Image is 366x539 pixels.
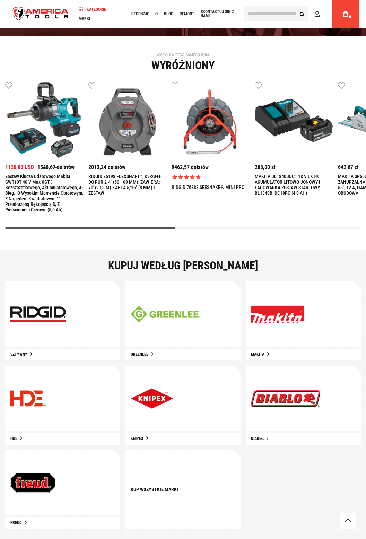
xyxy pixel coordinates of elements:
img: Odkryj nasze nowe produkty [251,305,304,323]
a: Greenlee [125,349,241,360]
a: Zestaw klucza udarowego Makita GWT10T 40 V max XGT® bezszczotkowego, akumulatorowego, 4-bieg., o ... [5,81,83,161]
img: Odkryj nasze nowe produkty [10,390,46,407]
a: Blog [161,9,176,19]
a: Remont [176,9,198,19]
span: Rated 5.0 out of 5 stars 1 reviews [172,174,250,180]
font: Makita [251,352,264,357]
font: Konto [322,11,339,17]
font: MAKITA BL1840BDC1 18 V LXT® AKUMULATOR LITOWO-JONOWY I ŁADOWARKA ZESTAW STARTOWY, BL1840B, DC18RC... [255,174,320,196]
font: 0 [349,15,351,19]
font: Recenzje [131,11,149,16]
font: Diabeł [251,436,264,441]
div: 4 / 9 [255,81,333,222]
a: RIDGID 76883 SEESNAKE® MINI PRO [172,81,250,161]
div: 2 / 9 [88,81,166,222]
img: Zestaw klucza udarowego Makita GWT10T 40 V max XGT® bezszczotkowego, akumulatorowego, 4-bieg., o ... [5,81,83,159]
a: HDE [5,433,120,445]
a: RIDGID 76198 WAŁEK FLEXSHAFT™, K9-204+ DLA 2-4 [88,81,166,161]
font: 2013,24 dolarów [88,164,125,171]
a: Skontaktuj się z nami [198,9,239,19]
font: Sztywny [10,352,27,357]
a: Recenzje [128,9,152,19]
font: RIDGID 76198 FLEXSHAFT™, K9-204+ DO RUR 2-4" (50-100 MM); ZAWIERA: 70' (21,3 M) KABLA 5/16" (8 MM... [88,174,161,196]
font: Remont [180,11,194,16]
font: 208,00 zł [255,164,275,171]
a: logo sklepu [7,1,74,27]
img: RIDGID 76883 SEESNAKE® MINI PRO [172,81,250,159]
img: ridgid-mobile.jpg [10,306,66,322]
img: MAKITA BL1840BDC1 18 V LXT® AKUMULATOR LITOWO-JONOWY I ŁADOWARKA ZESTAW STARTOWY, BL1840B, DC18RC... [255,81,333,159]
font: Greenlee [131,352,148,357]
a: Marki [76,14,93,23]
a: Freud [5,517,120,529]
a: Sztywny [5,349,120,360]
font: HDE [10,436,17,441]
font: Wyróżniony [151,59,215,72]
a: O [152,9,161,19]
img: greenline-mobile.jpg [131,306,200,323]
div: 1 / 9 [5,81,83,222]
a: Odkryj nasze nowe produkty [5,366,120,431]
a: MAKITA BL1840BDC1 18 V LXT® AKUMULATOR LITOWO-JONOWY I ŁADOWARKA ZESTAW STARTOWY, BL1840B, DC18RC... [255,81,333,161]
img: Odkryj nasze nowe produkty [251,390,320,407]
img: RIDGID 76198 WAŁEK FLEXSHAFT™, K9-204+ DLA 2-4 [88,81,166,159]
img: Odkryj nasze nowe produkty [10,473,55,493]
a: Odkryj nasze nowe produkty [246,366,361,431]
font: 1120,00 USD [5,164,34,171]
font: WYSYŁKA TEGO SAMEGO DNIA [157,53,209,58]
font: Kupuj według [PERSON_NAME] [108,259,258,272]
button: Szukaj [295,7,308,20]
a: Zestaw klucza udarowego Makita GWT10T 40 V max XGT® bezszczotkowego, akumulatorowego, 4-bieg., o ... [5,174,83,212]
a: Odkryj nasze nowe produkty [125,366,241,431]
font: Marki [79,16,90,21]
font: Knipex [131,436,143,441]
font: 9462,57 dolarów [172,164,209,171]
font: Kategorie [87,7,106,12]
a: Diabeł [246,433,361,445]
a: Knipex [125,433,241,445]
font: O [155,11,158,16]
a: MAKITA BL1840BDC1 18 V LXT® AKUMULATOR LITOWO-JONOWY I ŁADOWARKA ZESTAW STARTOWY, BL1840B, DC18RC... [255,174,333,196]
a: Odkryj nasze nowe produkty [5,450,120,515]
font: Blog [164,11,173,16]
img: Odkryj nasze nowe produkty [131,388,173,409]
font: Freud [10,521,22,525]
a: Makita [246,349,361,360]
font: Kup wszystkie marki [131,487,178,492]
font: Skontaktuj się z nami [201,9,234,18]
font: 1546,67 dolarów [37,164,75,171]
a: Odkryj nasze nowe produkty [246,281,361,347]
font: 642,67 zł [338,164,358,171]
a: Kategorie [76,5,109,14]
a: Kup wszystkie marki [131,487,178,492]
a: RIDGID 76883 SEESNAKE® MINI PRO [172,184,244,190]
a: RIDGID 76198 FLEXSHAFT™, K9-204+ DO RUR 2-4" (50-100 MM); ZAWIERA: 70' (21,3 M) KABLA 5/16" (8 MM... [88,174,166,196]
img: Narzędzia Ameryki [7,1,74,27]
div: 3 / 9 [172,81,250,222]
